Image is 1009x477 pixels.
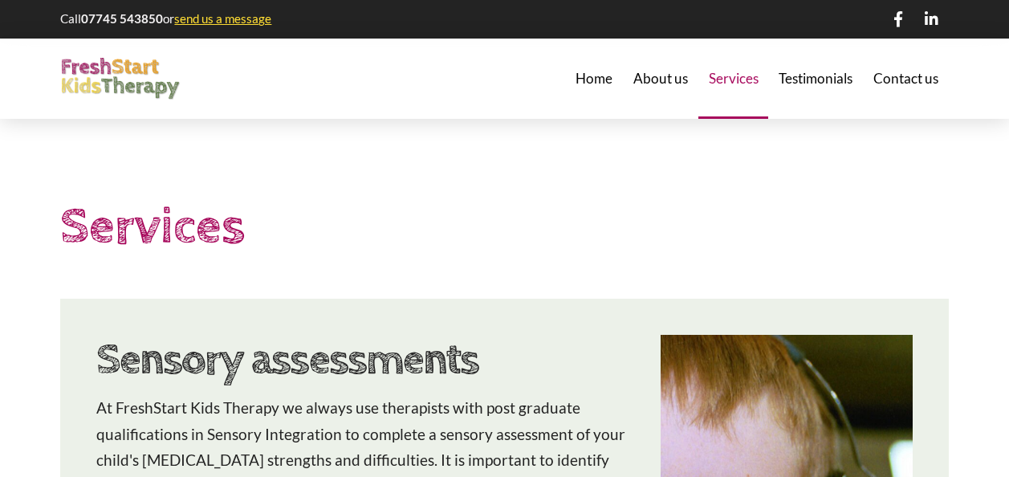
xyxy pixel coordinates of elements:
[565,39,623,119] a: Home
[623,39,698,119] a: About us
[698,39,769,119] a: Services
[81,11,163,26] strong: 07745 543850
[60,10,274,27] p: Call or
[768,39,863,119] a: Testimonials
[633,71,688,85] span: About us
[863,39,949,119] a: Contact us
[96,334,630,386] h2: Sensory assessments
[174,11,271,26] a: send us a message
[873,71,938,85] span: Contact us
[60,58,181,100] img: FreshStart Kids Therapy logo
[60,191,948,263] h1: Services
[709,71,759,85] span: Services
[576,71,612,85] span: Home
[779,71,852,85] span: Testimonials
